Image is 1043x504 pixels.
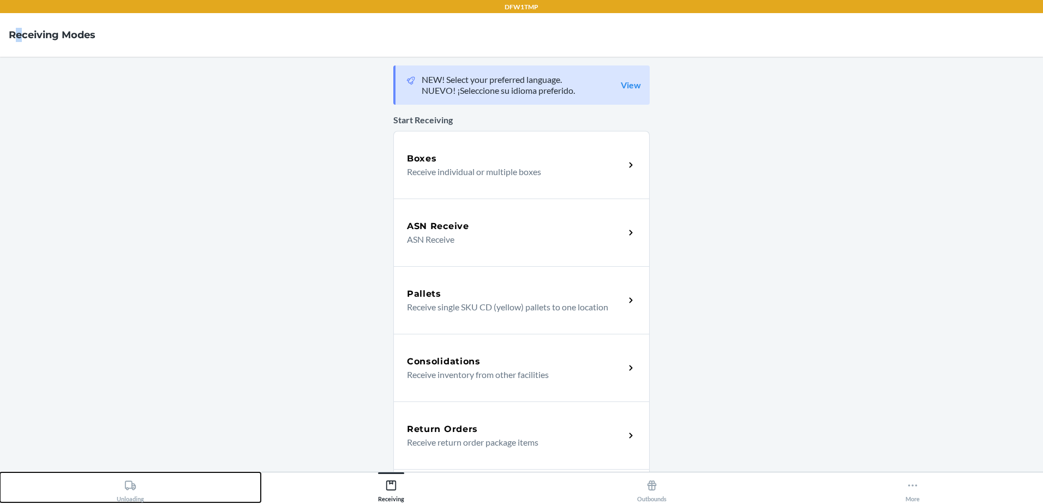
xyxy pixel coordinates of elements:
[407,368,616,381] p: Receive inventory from other facilities
[407,233,616,246] p: ASN Receive
[393,266,650,334] a: PalletsReceive single SKU CD (yellow) pallets to one location
[782,472,1043,502] button: More
[407,423,478,436] h5: Return Orders
[621,80,641,91] a: View
[422,74,575,85] p: NEW! Select your preferred language.
[261,472,521,502] button: Receiving
[407,287,441,301] h5: Pallets
[117,475,144,502] div: Unloading
[393,334,650,401] a: ConsolidationsReceive inventory from other facilities
[407,355,481,368] h5: Consolidations
[407,436,616,449] p: Receive return order package items
[906,475,920,502] div: More
[393,401,650,469] a: Return OrdersReceive return order package items
[637,475,667,502] div: Outbounds
[393,131,650,199] a: BoxesReceive individual or multiple boxes
[378,475,404,502] div: Receiving
[505,2,538,12] p: DFW1TMP
[393,199,650,266] a: ASN ReceiveASN Receive
[407,301,616,314] p: Receive single SKU CD (yellow) pallets to one location
[407,165,616,178] p: Receive individual or multiple boxes
[422,85,575,96] p: NUEVO! ¡Seleccione su idioma preferido.
[393,113,650,127] p: Start Receiving
[407,152,437,165] h5: Boxes
[407,220,469,233] h5: ASN Receive
[9,28,95,42] h4: Receiving Modes
[521,472,782,502] button: Outbounds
